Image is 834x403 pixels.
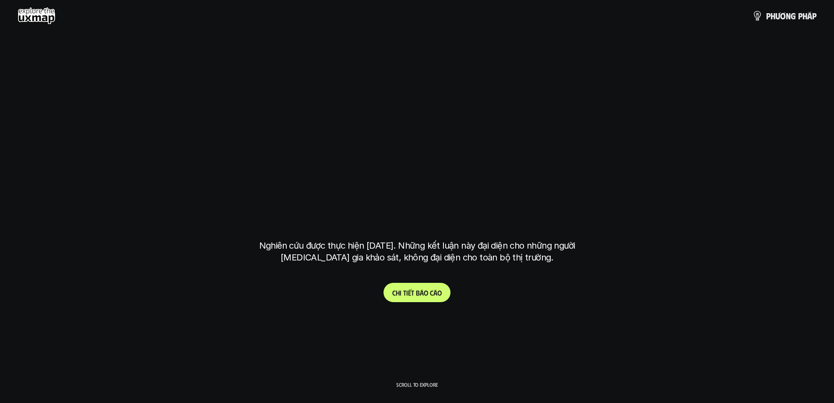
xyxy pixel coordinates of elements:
[775,11,780,21] span: ư
[384,283,450,302] a: Chitiếtbáocáo
[430,289,433,297] span: c
[771,11,775,21] span: h
[400,289,401,297] span: i
[406,289,408,297] span: i
[780,11,786,21] span: ơ
[798,11,802,21] span: p
[766,11,771,21] span: p
[807,11,812,21] span: á
[253,240,581,264] p: Nghiên cứu được thực hiện [DATE]. Những kết luận này đại diện cho những người [MEDICAL_DATA] gia ...
[437,289,442,297] span: o
[261,184,573,221] h1: tại [GEOGRAPHIC_DATA]
[420,289,424,297] span: á
[791,11,796,21] span: g
[392,289,396,297] span: C
[396,289,400,297] span: h
[411,289,414,297] span: t
[257,114,577,151] h1: phạm vi công việc của
[812,11,816,21] span: p
[408,289,411,297] span: ế
[424,289,428,297] span: o
[752,7,816,25] a: phươngpháp
[433,289,437,297] span: á
[786,11,791,21] span: n
[802,11,807,21] span: h
[416,289,420,297] span: b
[403,289,406,297] span: t
[387,93,454,103] h6: Kết quả nghiên cứu
[396,382,438,388] p: Scroll to explore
